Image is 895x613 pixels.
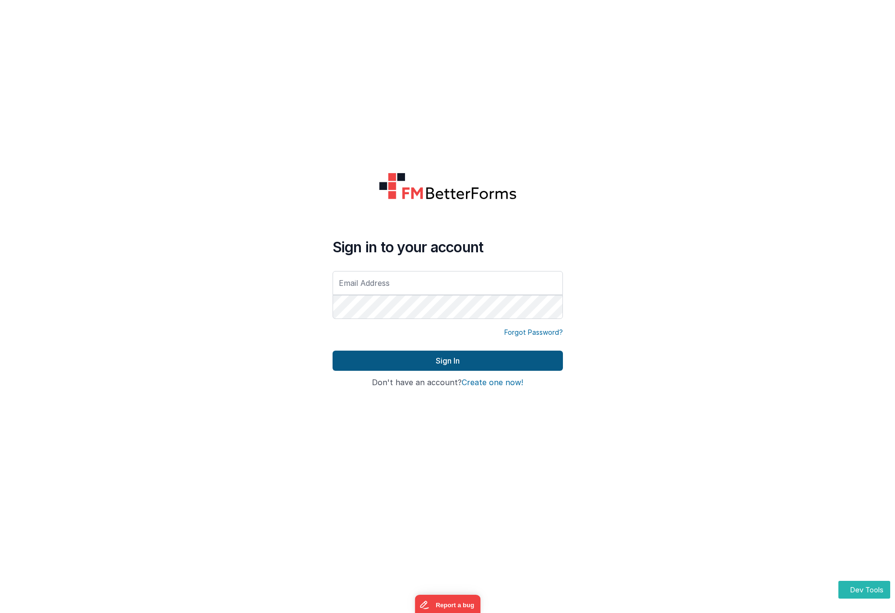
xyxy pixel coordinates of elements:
[333,238,563,256] h4: Sign in to your account
[504,328,563,337] a: Forgot Password?
[462,378,523,387] button: Create one now!
[333,378,563,387] h4: Don't have an account?
[333,271,563,295] input: Email Address
[838,581,890,599] button: Dev Tools
[333,351,563,371] button: Sign In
